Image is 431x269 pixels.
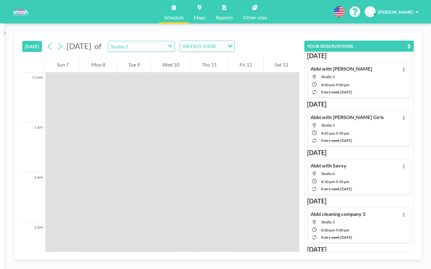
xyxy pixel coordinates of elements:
h4: Abbi cleaning company 3 [311,211,365,217]
span: Schedule [164,15,184,20]
span: every week [DATE] [321,235,352,240]
h4: Abbi with [PERSON_NAME] Girls [311,114,384,120]
span: every week [DATE] [321,90,352,94]
div: 2 AM [22,172,45,222]
span: every week [DATE] [321,138,352,143]
span: 8:00 PM [321,82,335,87]
button: YOUR RESERVATIONS [304,41,414,52]
div: 1 AM [22,122,45,172]
span: - [335,179,336,184]
span: 9:00 PM [336,82,349,87]
div: Mon 8 [80,57,116,72]
span: Reports [216,15,233,20]
h3: [DATE] [307,100,411,108]
div: Search for option [180,41,234,52]
span: Maps [194,15,206,20]
span: 9:00 PM [336,228,349,232]
span: WEEKLY VIEW [181,42,217,50]
h3: [DATE] [307,197,411,205]
span: AS [368,9,373,15]
img: organization-logo [10,6,31,18]
span: Studio 3 [321,220,335,224]
span: - [335,131,336,136]
span: Other sites [243,15,267,20]
div: 12 AM [22,72,45,122]
span: Studio 3 [321,74,335,79]
h4: Abbi with Savvy [311,162,347,169]
span: [DATE] [67,41,91,51]
div: Sat 13 [264,57,299,72]
div: Wed 10 [151,57,190,72]
span: every week [DATE] [321,187,352,191]
span: [PERSON_NAME] [378,9,413,15]
span: 8:30 PM [321,179,335,184]
h3: [DATE] [307,149,411,157]
span: 8:45 PM [321,131,335,136]
div: Fri 12 [228,57,263,72]
span: 8:00 PM [321,228,335,232]
input: Studio 1 [108,41,168,52]
span: - [335,228,336,232]
h3: [DATE] [307,52,411,60]
span: - [335,82,336,87]
div: Thu 11 [191,57,228,72]
div: Sun 7 [46,57,80,72]
span: Studio 3 [321,123,335,127]
span: of [94,41,101,51]
div: Tue 9 [117,57,151,72]
span: 9:30 PM [336,131,349,136]
h3: [DATE] [307,246,411,253]
button: [DATE] [22,41,42,52]
span: 9:30 PM [336,179,349,184]
span: Studio 6 [321,171,335,176]
input: Search for option [217,42,224,50]
h4: Abbi with [PERSON_NAME] [311,66,372,72]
